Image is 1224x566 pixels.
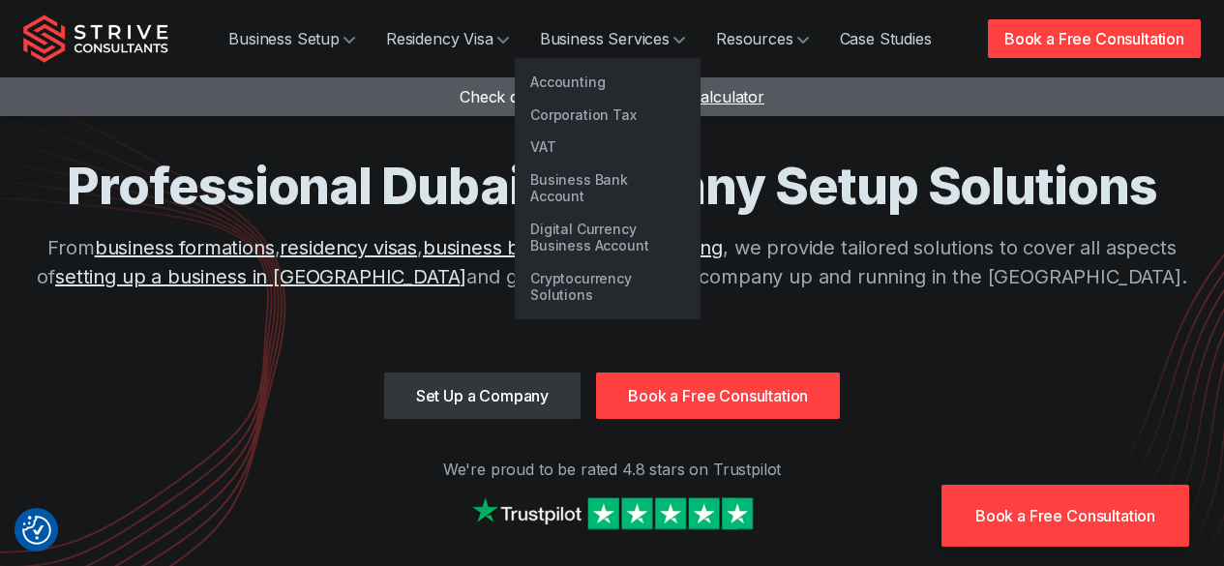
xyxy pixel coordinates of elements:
a: Resources [701,19,824,58]
a: Cryptocurrency Solutions [515,262,701,312]
a: Corporation Tax [515,99,701,132]
a: residency visas [280,236,417,259]
a: Set Up a Company [384,372,581,419]
a: setting up a business in [GEOGRAPHIC_DATA] [55,265,466,288]
a: Book a Free Consultation [988,19,1201,58]
span: UK vs Dubai Tax Calculator [564,87,764,106]
img: Strive Consultants [23,15,168,63]
a: Business Services [524,19,701,58]
a: Check out ourUK vs Dubai Tax Calculator [460,87,764,106]
a: Book a Free Consultation [941,485,1189,547]
a: Digital Currency Business Account [515,213,701,262]
a: business formations [95,236,275,259]
a: Book a Free Consultation [596,372,840,419]
p: We're proud to be rated 4.8 stars on Trustpilot [23,458,1201,481]
button: Consent Preferences [22,516,51,545]
h1: Professional Dubai Company Setup Solutions [23,155,1201,218]
a: Residency Visa [371,19,524,58]
a: VAT [515,131,701,164]
a: Business Bank Account [515,164,701,213]
img: Strive on Trustpilot [467,492,758,534]
a: Case Studies [824,19,947,58]
p: From , , , and , we provide tailored solutions to cover all aspects of and getting you and your c... [23,233,1201,291]
a: Accounting [515,66,701,99]
img: Revisit consent button [22,516,51,545]
a: business banking [423,236,579,259]
a: Business Setup [213,19,371,58]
